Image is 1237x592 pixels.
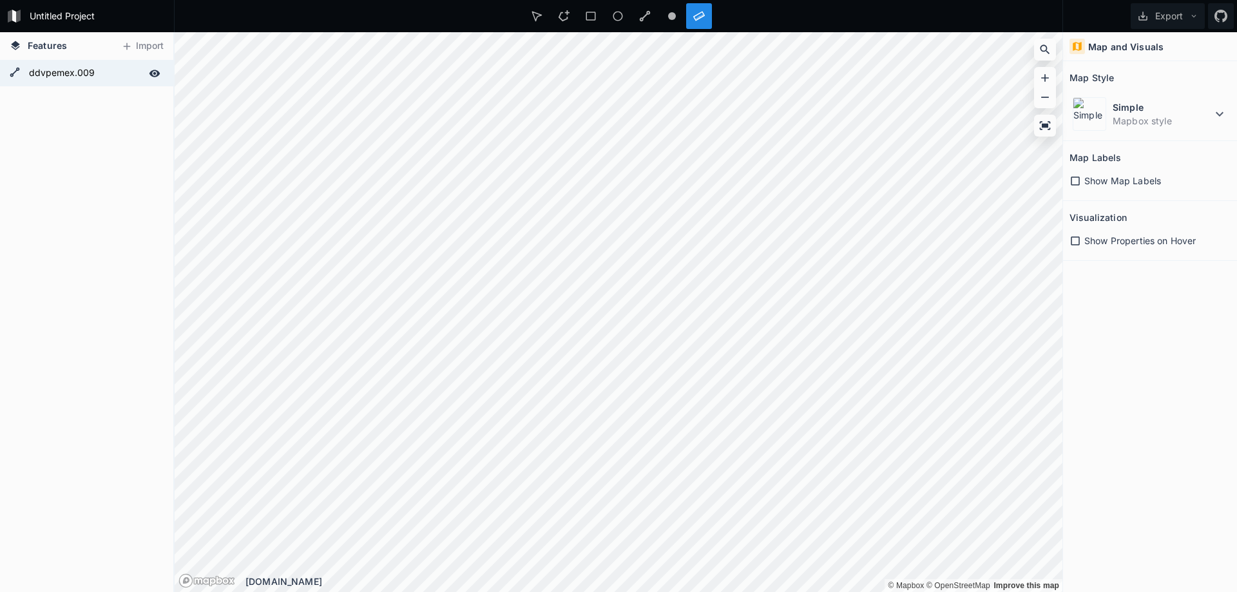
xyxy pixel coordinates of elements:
[993,581,1059,590] a: Map feedback
[1088,40,1164,53] h4: Map and Visuals
[178,573,235,588] a: Mapbox logo
[888,581,924,590] a: Mapbox
[1084,234,1196,247] span: Show Properties on Hover
[926,581,990,590] a: OpenStreetMap
[245,575,1062,588] div: [DOMAIN_NAME]
[1113,114,1212,128] dd: Mapbox style
[1084,174,1161,187] span: Show Map Labels
[1131,3,1205,29] button: Export
[1113,100,1212,114] dt: Simple
[28,39,67,52] span: Features
[115,36,170,57] button: Import
[1069,68,1114,88] h2: Map Style
[1069,207,1127,227] h2: Visualization
[1069,148,1121,167] h2: Map Labels
[1073,97,1106,131] img: Simple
